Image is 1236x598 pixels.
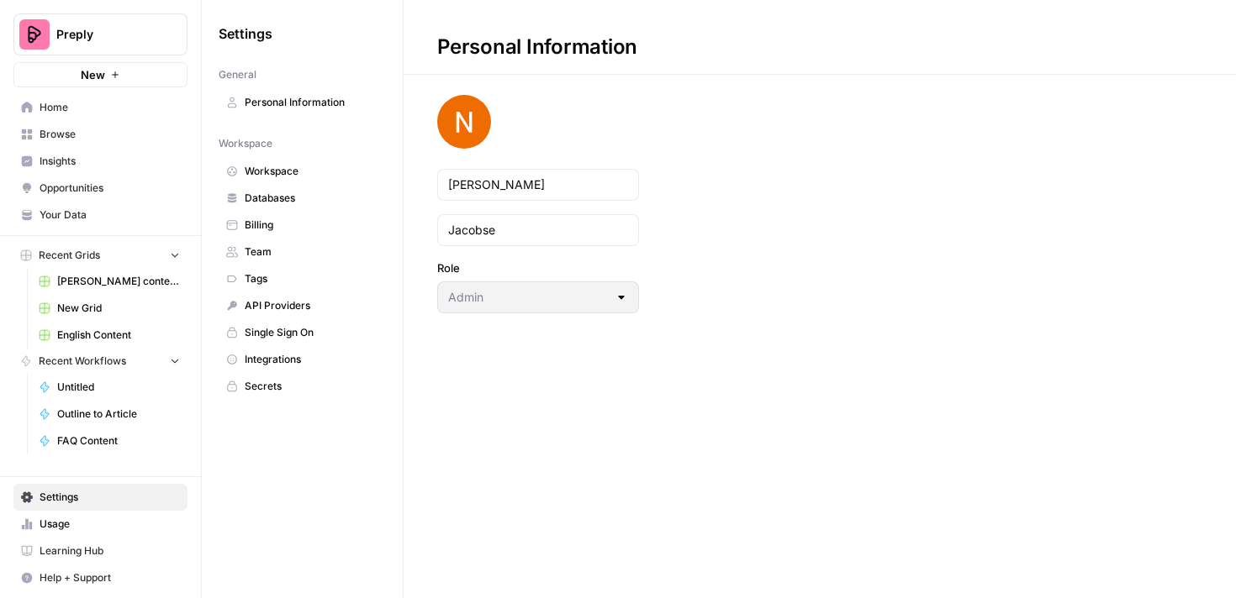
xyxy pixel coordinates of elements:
[19,19,50,50] img: Preply Logo
[219,185,386,212] a: Databases
[81,66,105,83] span: New
[219,158,386,185] a: Workspace
[245,379,378,394] span: Secrets
[57,407,180,422] span: Outline to Article
[245,95,378,110] span: Personal Information
[13,202,188,228] a: Your Data
[245,352,378,367] span: Integrations
[57,301,180,316] span: New Grid
[13,62,188,87] button: New
[219,292,386,319] a: API Providers
[219,319,386,346] a: Single Sign On
[31,295,188,322] a: New Grid
[245,191,378,206] span: Databases
[219,24,272,44] span: Settings
[245,218,378,233] span: Billing
[219,89,386,116] a: Personal Information
[219,346,386,373] a: Integrations
[13,349,188,374] button: Recent Workflows
[219,136,272,151] span: Workspace
[57,433,180,448] span: FAQ Content
[57,380,180,395] span: Untitled
[13,538,188,564] a: Learning Hub
[13,121,188,148] a: Browse
[31,428,188,454] a: FAQ Content
[13,484,188,511] a: Settings
[57,274,180,289] span: [PERSON_NAME] content interlinking test - new content
[31,401,188,428] a: Outline to Article
[245,298,378,313] span: API Providers
[56,26,158,43] span: Preply
[57,328,180,343] span: English Content
[40,127,180,142] span: Browse
[219,373,386,400] a: Secrets
[40,517,180,532] span: Usage
[13,564,188,591] button: Help + Support
[245,164,378,179] span: Workspace
[40,100,180,115] span: Home
[245,325,378,340] span: Single Sign On
[39,248,100,263] span: Recent Grids
[40,570,180,585] span: Help + Support
[13,94,188,121] a: Home
[245,244,378,260] span: Team
[40,543,180,559] span: Learning Hub
[13,243,188,268] button: Recent Grids
[40,181,180,196] span: Opportunities
[31,322,188,349] a: English Content
[31,268,188,295] a: [PERSON_NAME] content interlinking test - new content
[13,175,188,202] a: Opportunities
[39,354,126,369] span: Recent Workflows
[219,67,256,82] span: General
[40,207,180,223] span: Your Data
[245,271,378,286] span: Tags
[437,260,639,276] label: Role
[404,34,671,60] div: Personal Information
[13,511,188,538] a: Usage
[437,95,491,149] img: avatar
[219,265,386,292] a: Tags
[219,239,386,265] a: Team
[31,374,188,401] a: Untitled
[13,13,188,55] button: Workspace: Preply
[40,154,180,169] span: Insights
[40,490,180,505] span: Settings
[219,212,386,239] a: Billing
[13,148,188,175] a: Insights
